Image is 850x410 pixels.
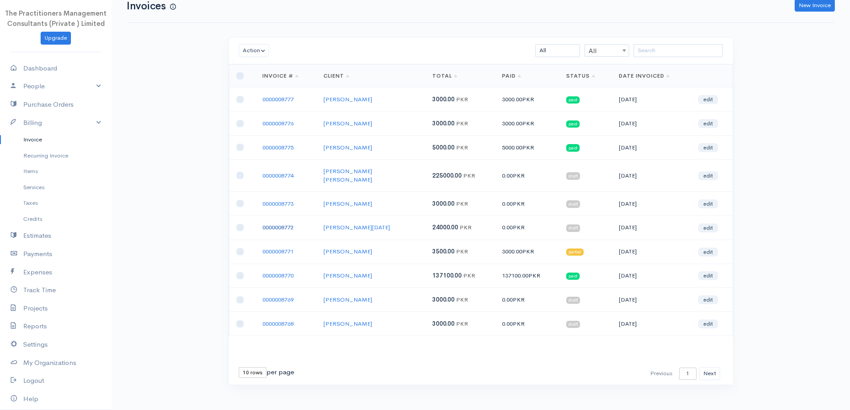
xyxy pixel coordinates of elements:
[456,296,468,303] span: PKR
[239,367,294,378] div: per page
[456,120,468,127] span: PKR
[5,9,107,28] span: The Practitioners Management Consultants (Private ) Limited
[612,112,691,136] td: [DATE]
[495,159,559,191] td: 0.00
[585,44,629,57] span: All
[323,248,372,255] a: [PERSON_NAME]
[127,0,176,12] h1: Invoices
[522,144,534,151] span: PKR
[513,320,525,327] span: PKR
[456,320,468,327] span: PKR
[619,72,669,79] a: Date Invoiced
[612,240,691,264] td: [DATE]
[323,224,390,231] a: [PERSON_NAME][DATE]
[323,95,372,103] a: [PERSON_NAME]
[495,136,559,160] td: 5000.00
[698,248,718,257] a: edit
[456,144,468,151] span: PKR
[634,44,723,57] input: Search
[612,215,691,240] td: [DATE]
[566,321,580,328] span: draft
[612,288,691,312] td: [DATE]
[566,172,580,179] span: draft
[262,95,294,103] a: 0000008777
[566,200,580,207] span: draft
[262,120,294,127] a: 0000008776
[566,72,595,79] a: Status
[463,172,475,179] span: PKR
[432,200,455,207] span: 3000.00
[432,72,457,79] a: Total
[698,224,718,232] a: edit
[495,191,559,215] td: 0.00
[566,273,580,280] span: paid
[698,95,718,104] a: edit
[170,3,176,11] span: How to create your first Invoice?
[566,144,580,151] span: paid
[513,172,525,179] span: PKR
[698,295,718,304] a: edit
[513,296,525,303] span: PKR
[432,95,455,103] span: 3000.00
[432,272,462,279] span: 137100.00
[612,87,691,112] td: [DATE]
[566,120,580,128] span: paid
[41,32,71,45] a: Upgrade
[612,159,691,191] td: [DATE]
[262,172,294,179] a: 0000008774
[502,72,521,79] a: Paid
[566,224,580,232] span: draft
[262,248,294,255] a: 0000008771
[323,200,372,207] a: [PERSON_NAME]
[432,120,455,127] span: 3000.00
[698,319,718,328] a: edit
[528,272,540,279] span: PKR
[262,296,294,303] a: 0000008769
[566,297,580,304] span: draft
[495,215,559,240] td: 0.00
[323,320,372,327] a: [PERSON_NAME]
[323,72,349,79] a: Client
[612,136,691,160] td: [DATE]
[262,320,294,327] a: 0000008768
[495,87,559,112] td: 3000.00
[239,44,270,57] button: Action
[463,272,475,279] span: PKR
[699,367,720,380] button: Next
[460,224,472,231] span: PKR
[495,264,559,288] td: 137100.00
[323,272,372,279] a: [PERSON_NAME]
[456,248,468,255] span: PKR
[698,271,718,280] a: edit
[262,72,299,79] a: Invoice #
[432,224,458,231] span: 24000.00
[323,167,372,184] a: [PERSON_NAME] [PERSON_NAME]
[698,199,718,208] a: edit
[262,224,294,231] a: 0000008772
[522,120,534,127] span: PKR
[698,143,718,152] a: edit
[262,272,294,279] a: 0000008770
[698,171,718,180] a: edit
[323,144,372,151] a: [PERSON_NAME]
[432,296,455,303] span: 3000.00
[522,95,534,103] span: PKR
[495,288,559,312] td: 0.00
[495,240,559,264] td: 3000.00
[456,200,468,207] span: PKR
[522,248,534,255] span: PKR
[432,172,462,179] span: 225000.00
[612,264,691,288] td: [DATE]
[513,224,525,231] span: PKR
[612,191,691,215] td: [DATE]
[566,96,580,104] span: paid
[323,296,372,303] a: [PERSON_NAME]
[262,200,294,207] a: 0000008773
[513,200,525,207] span: PKR
[585,45,629,57] span: All
[432,248,455,255] span: 3500.00
[612,312,691,336] td: [DATE]
[456,95,468,103] span: PKR
[698,119,718,128] a: edit
[495,112,559,136] td: 3000.00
